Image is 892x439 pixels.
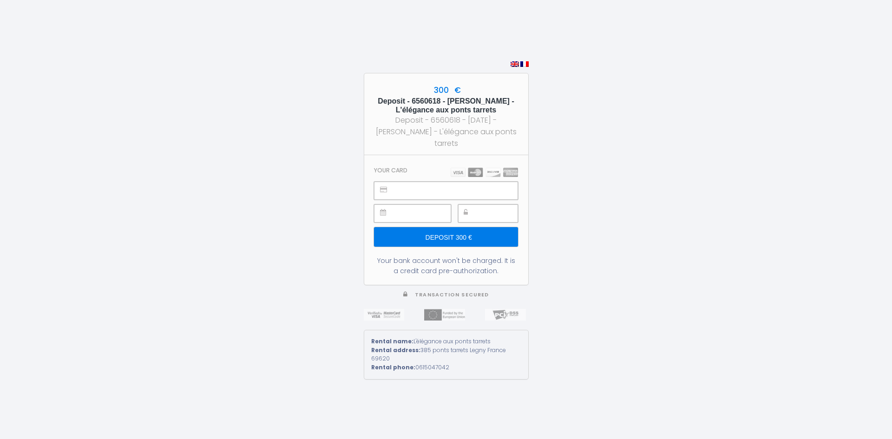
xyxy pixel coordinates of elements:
div: 0615047042 [371,363,521,372]
strong: Rental name: [371,337,413,345]
strong: Rental address: [371,346,420,354]
iframe: Cadre sécurisé pour la saisie du code de sécurité CVC [479,205,518,222]
h3: Your card [374,167,407,174]
h5: Deposit - 6560618 - [PERSON_NAME] - L'élégance aux ponts tarrets [373,97,520,114]
span: 300 € [432,85,461,96]
img: fr.png [520,61,529,67]
div: Your bank account won't be charged. It is a credit card pre-authorization. [374,256,518,276]
div: 385 ponts tarrets Legny France 69620 [371,346,521,364]
span: Transaction secured [415,291,489,298]
img: en.png [511,61,519,67]
iframe: Cadre sécurisé pour la saisie de la date d'expiration [395,205,450,222]
div: Deposit - 6560618 - [DATE] - [PERSON_NAME] - L'élégance aux ponts tarrets [373,114,520,149]
div: L'élégance aux ponts tarrets [371,337,521,346]
img: carts.png [451,168,518,177]
strong: Rental phone: [371,363,415,371]
iframe: Cadre sécurisé pour la saisie du numéro de carte [395,182,517,199]
input: Deposit 300 € [374,227,518,247]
